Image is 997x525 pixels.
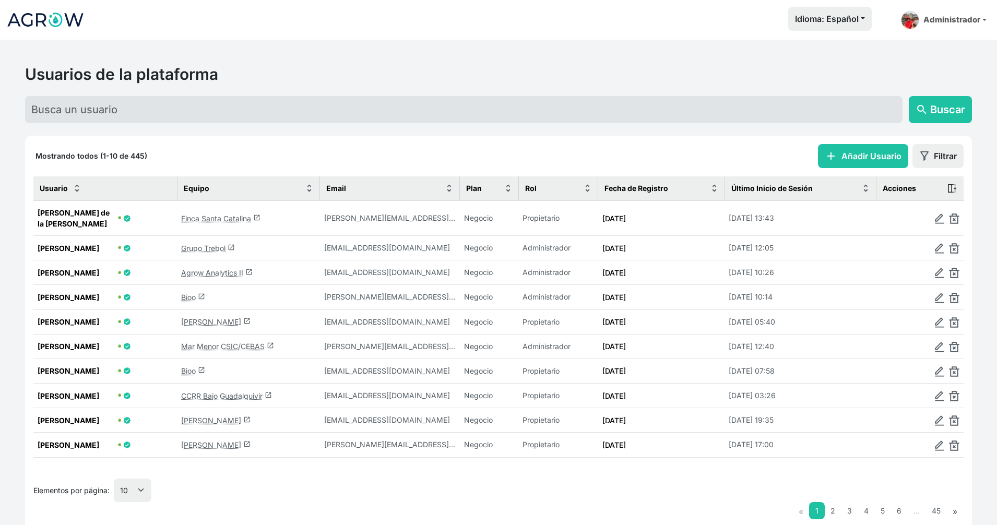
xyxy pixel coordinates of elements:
span: 🟢 [118,344,121,349]
button: Filtrar [912,144,964,168]
span: launch [243,317,251,325]
td: Negocio [460,260,519,285]
img: edit [934,415,945,426]
td: Negocio [460,384,519,408]
a: Agrow Analytics IIlaunch [181,268,253,277]
img: delete [949,440,959,451]
span: [PERSON_NAME] [38,415,116,426]
img: delete [949,293,959,303]
img: edit [934,293,945,303]
a: 6 [891,502,908,519]
td: Propietario [518,433,598,457]
span: [PERSON_NAME] [38,341,116,352]
a: Next [946,502,964,521]
img: edit [934,213,945,224]
button: searchBuscar [909,96,972,123]
td: john@bioo.tech [320,285,460,309]
td: [DATE] [598,260,725,285]
td: [DATE] 07:58 [725,359,876,383]
a: 3 [841,502,858,519]
span: launch [228,244,235,251]
a: [PERSON_NAME]launch [181,416,251,425]
td: Propietario [518,384,598,408]
span: [PERSON_NAME] de la [PERSON_NAME] [38,207,116,229]
img: action [947,183,957,194]
td: Negocio [460,334,519,359]
img: delete [949,213,959,224]
img: delete [949,317,959,328]
span: [PERSON_NAME] [38,316,116,327]
span: » [953,506,957,517]
a: 4 [858,502,875,519]
span: Equipo [184,183,209,194]
td: [DATE] 10:26 [725,260,876,285]
span: 🟢 [118,443,121,447]
img: delete [949,268,959,278]
button: addAñadir Usuario [818,144,908,168]
span: 🟢 [118,246,121,250]
p: Mostrando todos (1-10 de 445) [35,151,147,161]
td: [DATE] [598,309,725,334]
span: launch [253,214,260,221]
span: Último Inicio de Sesión [731,183,813,194]
td: [DATE] 13:43 [725,200,876,236]
td: Propietario [518,408,598,433]
span: [PERSON_NAME] [38,439,116,450]
img: edit [934,317,945,328]
img: sort [305,184,313,192]
a: [PERSON_NAME]launch [181,440,251,449]
td: alfredo@fincasantacatalina.com [320,200,460,236]
img: edit [934,243,945,254]
span: launch [243,440,251,448]
span: Usuario [40,183,68,194]
td: jorgeramirezlaguarta@gmail.com [320,309,460,334]
a: Bioolaunch [181,366,205,375]
span: 🟢 [118,393,121,398]
span: 🟢 [118,295,121,300]
td: Administrador [518,334,598,359]
img: edit [934,366,945,377]
td: inbal@gmail.com [320,260,460,285]
span: Usuario Verificado [123,441,131,449]
td: Negocio [460,236,519,260]
td: [DATE] [598,433,725,457]
span: Usuario Verificado [123,293,131,301]
td: Negocio [460,309,519,334]
td: [DATE] [598,384,725,408]
img: admin-picture [901,11,919,29]
td: [DATE] [598,408,725,433]
a: 45 [925,502,947,519]
span: Acciones [883,183,916,194]
span: Usuario Verificado [123,367,131,375]
img: sort [445,184,453,192]
span: Usuario Verificado [123,318,131,326]
p: Elementos por página: [33,485,110,496]
a: 2 [824,502,841,519]
span: [PERSON_NAME] [38,390,116,401]
img: filter [919,151,930,161]
td: Negocio [460,285,519,309]
span: 🟢 [118,271,121,275]
span: add [825,150,837,162]
td: Propietario [518,359,598,383]
span: [PERSON_NAME] [38,365,116,376]
span: Usuario Verificado [123,214,131,222]
img: edit [934,342,945,352]
td: [DATE] [598,359,725,383]
span: Email [326,183,346,194]
td: [DATE] [598,334,725,359]
span: Usuario Verificado [123,269,131,277]
img: sort [862,184,870,192]
td: [DATE] 19:35 [725,408,876,433]
td: [DATE] [598,236,725,260]
img: delete [949,243,959,254]
span: launch [265,391,272,399]
td: [DATE] 03:26 [725,384,876,408]
td: Administrador [518,260,598,285]
input: Busca un usuario [25,96,903,123]
td: [DATE] [598,285,725,309]
a: Finca Santa Catalinalaunch [181,214,260,223]
a: Grupo Trebollaunch [181,244,235,253]
nav: User display [33,502,964,521]
h2: Usuarios de la plataforma [25,65,972,83]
